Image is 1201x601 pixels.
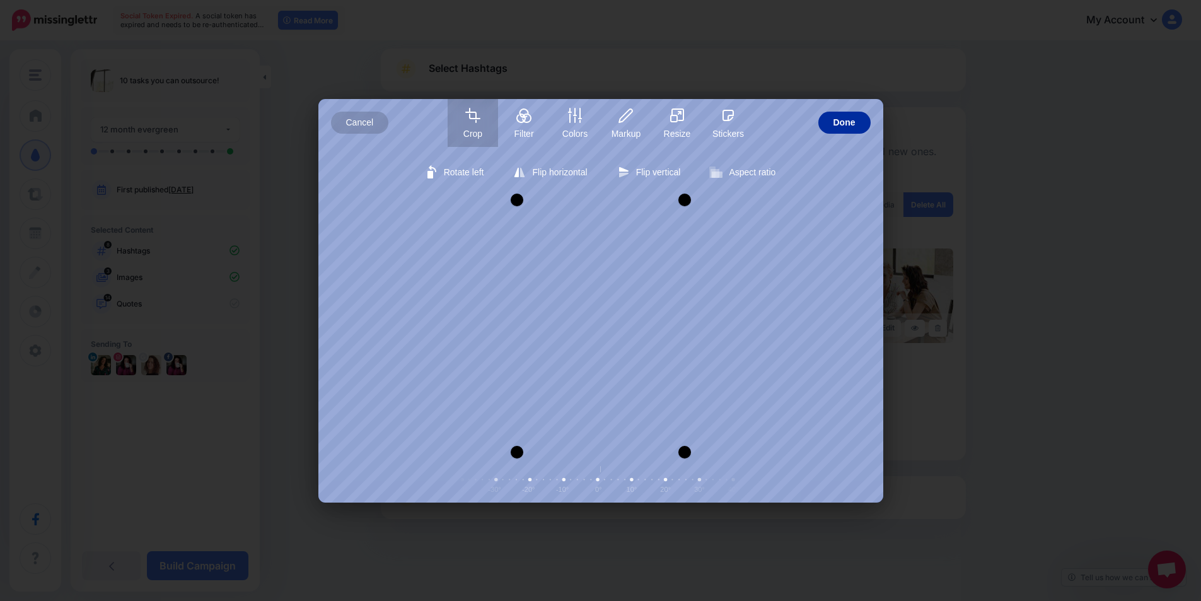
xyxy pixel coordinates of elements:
[593,464,608,476] button: Center rotation
[703,160,783,185] button: Aspect ratio
[550,99,600,147] button: Colors
[729,167,775,177] span: Aspect ratio
[550,129,600,139] span: Colors
[444,167,484,177] span: Rotate left
[331,112,389,134] button: Cancel
[601,129,651,139] span: Markup
[532,167,587,177] span: Flip horizontal
[652,99,702,147] button: Resize
[418,160,492,185] button: Rotate left
[346,112,374,134] span: Cancel
[593,464,618,482] span: Center rotation
[499,99,549,147] button: Filter
[506,160,595,185] button: Flip horizontal
[610,160,688,185] button: Flip vertical
[448,99,498,147] button: Crop
[636,167,681,177] span: Flip vertical
[703,129,753,139] span: Stickers
[833,112,856,134] span: Done
[448,129,498,139] span: Crop
[652,129,702,139] span: Resize
[818,112,871,134] button: Done
[499,129,549,139] span: Filter
[601,99,651,147] button: Markup
[703,99,753,147] button: Stickers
